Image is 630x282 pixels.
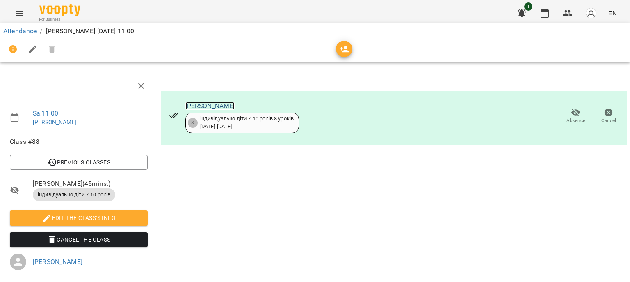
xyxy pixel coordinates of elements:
[605,5,620,21] button: EN
[39,17,80,22] span: For Business
[33,119,77,125] a: [PERSON_NAME]
[33,258,82,266] a: [PERSON_NAME]
[10,232,148,247] button: Cancel the class
[16,213,141,223] span: Edit the class's Info
[559,105,592,128] button: Absence
[39,4,80,16] img: Voopty Logo
[33,109,58,117] a: Sa , 11:00
[3,26,627,36] nav: breadcrumb
[592,105,625,128] button: Cancel
[185,102,235,110] a: [PERSON_NAME]
[16,157,141,167] span: Previous Classes
[16,235,141,245] span: Cancel the class
[188,118,198,128] div: 8
[200,115,294,130] div: індивідуально діти 7-10 років 8 уроків [DATE] - [DATE]
[33,179,148,189] span: [PERSON_NAME] ( 45 mins. )
[608,9,617,17] span: EN
[10,137,148,147] span: Class #88
[46,26,135,36] p: [PERSON_NAME] [DATE] 11:00
[585,7,597,19] img: avatar_s.png
[524,2,532,11] span: 1
[3,27,37,35] a: Attendance
[601,117,616,124] span: Cancel
[40,26,42,36] li: /
[10,3,30,23] button: Menu
[33,191,115,199] span: індивідуально діти 7-10 років
[10,155,148,170] button: Previous Classes
[566,117,585,124] span: Absence
[10,210,148,225] button: Edit the class's Info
